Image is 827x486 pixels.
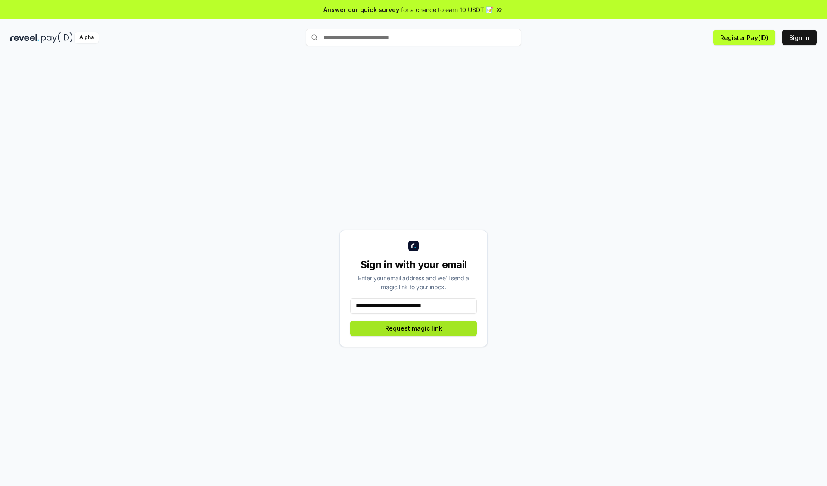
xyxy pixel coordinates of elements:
div: Enter your email address and we’ll send a magic link to your inbox. [350,273,477,291]
img: pay_id [41,32,73,43]
div: Sign in with your email [350,258,477,272]
img: logo_small [408,241,419,251]
span: for a chance to earn 10 USDT 📝 [401,5,493,14]
button: Request magic link [350,321,477,336]
button: Sign In [782,30,817,45]
img: reveel_dark [10,32,39,43]
div: Alpha [75,32,99,43]
button: Register Pay(ID) [713,30,775,45]
span: Answer our quick survey [323,5,399,14]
